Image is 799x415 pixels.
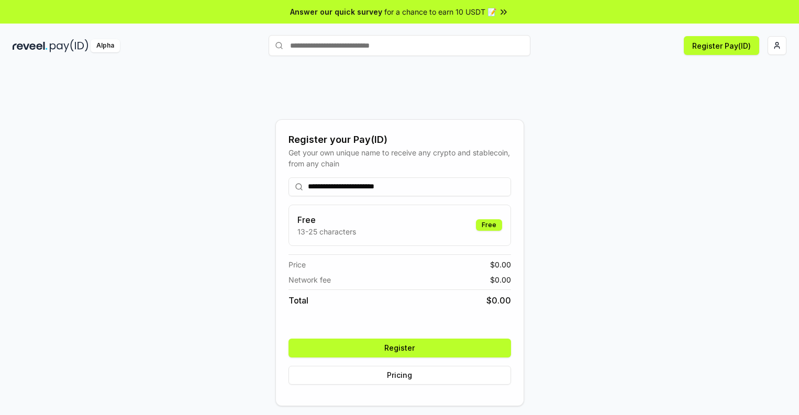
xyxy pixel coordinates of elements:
[684,36,759,55] button: Register Pay(ID)
[288,132,511,147] div: Register your Pay(ID)
[490,274,511,285] span: $ 0.00
[288,259,306,270] span: Price
[91,39,120,52] div: Alpha
[486,294,511,307] span: $ 0.00
[288,147,511,169] div: Get your own unique name to receive any crypto and stablecoin, from any chain
[13,39,48,52] img: reveel_dark
[50,39,88,52] img: pay_id
[297,226,356,237] p: 13-25 characters
[288,339,511,357] button: Register
[290,6,382,17] span: Answer our quick survey
[288,274,331,285] span: Network fee
[288,366,511,385] button: Pricing
[476,219,502,231] div: Free
[297,214,356,226] h3: Free
[490,259,511,270] span: $ 0.00
[288,294,308,307] span: Total
[384,6,496,17] span: for a chance to earn 10 USDT 📝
